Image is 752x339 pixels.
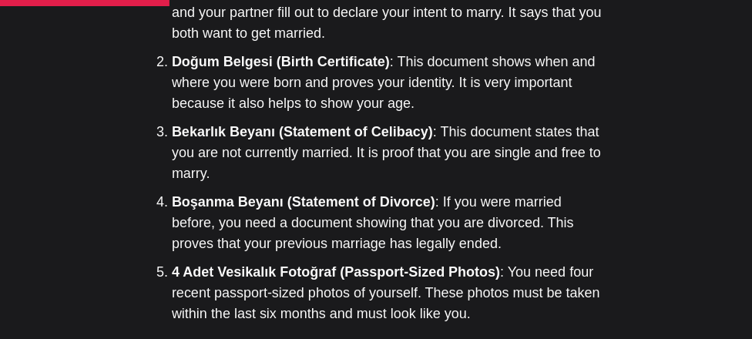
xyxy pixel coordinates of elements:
strong: Boşanma Beyanı (Statement of Divorce) [172,194,435,210]
li: : If you were married before, you need a document showing that you are divorced. This proves that... [172,192,607,254]
li: : You need four recent passport-sized photos of yourself. These photos must be taken within the l... [172,262,607,324]
strong: 4 Adet Vesikalık Fotoğraf (Passport-Sized Photos) [172,264,500,280]
li: : This document states that you are not currently married. It is proof that you are single and fr... [172,122,607,184]
strong: Bekarlık Beyanı (Statement of Celibacy) [172,124,433,139]
li: : This document shows when and where you were born and proves your identity. It is very important... [172,52,607,114]
strong: Doğum Belgesi (Birth Certificate) [172,54,390,69]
